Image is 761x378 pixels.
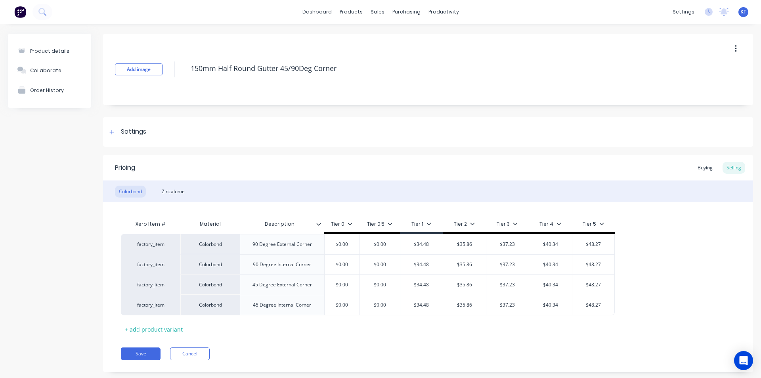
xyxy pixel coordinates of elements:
[121,127,146,137] div: Settings
[454,221,475,228] div: Tier 2
[572,255,615,274] div: $48.27
[187,59,688,78] textarea: 150mm Half Round Gutter 45/90Deg Corner
[240,214,319,234] div: Description
[129,261,172,268] div: factory_item
[322,255,362,274] div: $0.00
[121,347,161,360] button: Save
[694,162,717,174] div: Buying
[367,6,388,18] div: sales
[322,275,362,295] div: $0.00
[8,60,91,80] button: Collaborate
[740,8,746,15] span: KT
[115,163,135,173] div: Pricing
[360,255,400,274] div: $0.00
[30,67,61,73] div: Collaborate
[400,255,443,274] div: $34.48
[723,162,745,174] div: Selling
[539,221,561,228] div: Tier 4
[170,347,210,360] button: Cancel
[443,295,486,315] div: $35.86
[400,234,443,254] div: $34.48
[486,295,529,315] div: $37.23
[443,234,486,254] div: $35.86
[424,6,463,18] div: productivity
[129,241,172,248] div: factory_item
[121,323,187,336] div: + add product variant
[180,295,240,315] div: Colorbond
[572,275,615,295] div: $48.27
[180,234,240,254] div: Colorbond
[529,255,572,274] div: $40.34
[121,295,615,315] div: factory_itemColorbond45 Degree Internal Corner$0.00$0.00$34.48$35.86$37.23$40.34$48.27
[400,275,443,295] div: $34.48
[121,216,180,232] div: Xero Item #
[734,351,753,370] div: Open Intercom Messenger
[246,280,318,290] div: 45 Degree External Corner
[158,186,189,198] div: Zincalume
[331,221,352,228] div: Tier 0
[572,234,615,254] div: $48.27
[298,6,336,18] a: dashboard
[30,87,64,93] div: Order History
[322,234,362,254] div: $0.00
[247,259,317,270] div: 90 Degree Internal Corner
[669,6,698,18] div: settings
[497,221,518,228] div: Tier 3
[486,255,529,274] div: $37.23
[367,221,392,228] div: Tier 0.5
[121,274,615,295] div: factory_itemColorbond45 Degree External Corner$0.00$0.00$34.48$35.86$37.23$40.34$48.27
[443,255,486,274] div: $35.86
[411,221,431,228] div: Tier 1
[360,234,400,254] div: $0.00
[322,295,362,315] div: $0.00
[247,300,317,310] div: 45 Degree Internal Corner
[360,295,400,315] div: $0.00
[336,6,367,18] div: products
[400,295,443,315] div: $34.48
[246,239,318,249] div: 90 Degree External Corner
[115,186,146,198] div: Colorbond
[8,80,91,100] button: Order History
[388,6,424,18] div: purchasing
[486,234,529,254] div: $37.23
[180,274,240,295] div: Colorbond
[572,295,615,315] div: $48.27
[129,281,172,288] div: factory_item
[14,6,26,18] img: Factory
[240,216,324,232] div: Description
[529,295,572,315] div: $40.34
[121,234,615,254] div: factory_itemColorbond90 Degree External Corner$0.00$0.00$34.48$35.86$37.23$40.34$48.27
[360,275,400,295] div: $0.00
[486,275,529,295] div: $37.23
[180,254,240,274] div: Colorbond
[529,275,572,295] div: $40.34
[443,275,486,295] div: $35.86
[529,234,572,254] div: $40.34
[8,42,91,60] button: Product details
[30,48,69,54] div: Product details
[121,254,615,274] div: factory_itemColorbond90 Degree Internal Corner$0.00$0.00$34.48$35.86$37.23$40.34$48.27
[129,301,172,309] div: factory_item
[180,216,240,232] div: Material
[115,63,163,75] button: Add image
[583,221,604,228] div: Tier 5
